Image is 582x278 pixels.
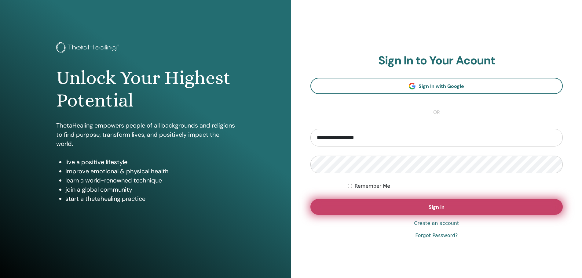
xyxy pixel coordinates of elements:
li: improve emotional & physical health [65,167,235,176]
h2: Sign In to Your Acount [310,54,563,68]
a: Sign In with Google [310,78,563,94]
li: learn a world-renowned technique [65,176,235,185]
li: live a positive lifestyle [65,157,235,167]
span: or [430,109,443,116]
label: Remember Me [354,182,390,190]
li: start a thetahealing practice [65,194,235,203]
span: Sign In with Google [419,83,464,89]
h1: Unlock Your Highest Potential [56,67,235,112]
span: Sign In [429,204,445,210]
a: Create an account [414,220,459,227]
p: ThetaHealing empowers people of all backgrounds and religions to find purpose, transform lives, a... [56,121,235,148]
a: Forgot Password? [415,232,458,239]
div: Keep me authenticated indefinitely or until I manually logout [348,182,563,190]
button: Sign In [310,199,563,215]
li: join a global community [65,185,235,194]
